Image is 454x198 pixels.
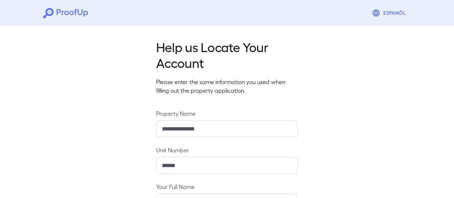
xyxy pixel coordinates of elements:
label: Unit Number [156,146,298,154]
p: Please enter the same information you used when filling out the property application. [156,78,298,95]
button: Espanõl [369,6,411,20]
label: Property Name [156,109,298,118]
h2: Help us Locate Your Account [156,39,298,70]
label: Your Full Name [156,183,298,191]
